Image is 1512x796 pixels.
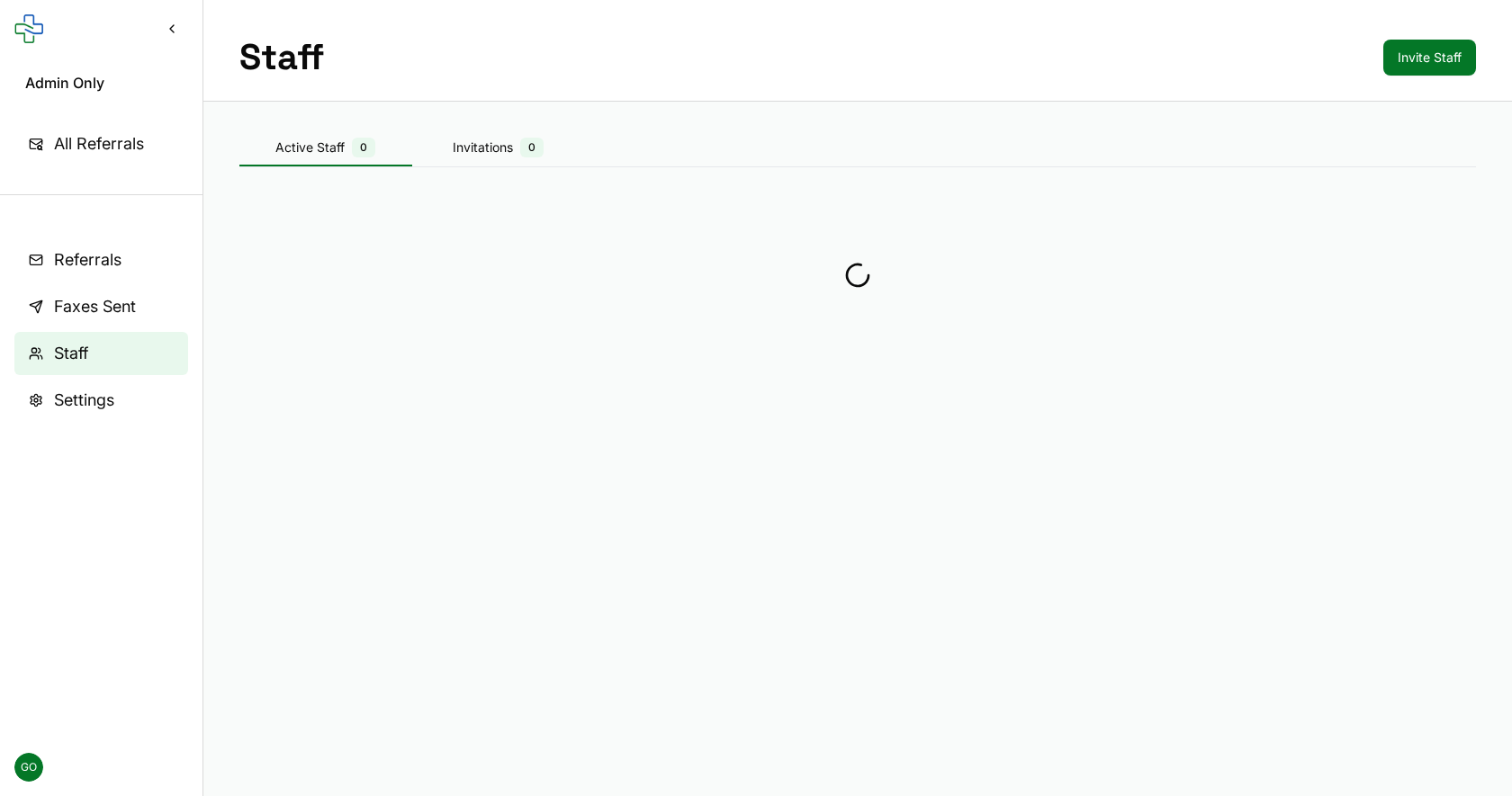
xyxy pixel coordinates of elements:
[54,341,88,366] span: Staff
[14,332,188,375] a: Staff
[239,36,324,79] h1: Staff
[239,138,412,157] div: Active Staff
[54,294,136,319] span: Faxes Sent
[520,138,544,157] span: 0
[412,138,585,157] div: Invitations
[54,131,144,157] span: All Referrals
[54,388,114,413] span: Settings
[14,122,188,165] a: All Referrals
[54,247,121,273] span: Referrals
[1383,40,1476,76] button: Invite Staff
[14,753,43,782] span: GO
[14,238,188,282] a: Referrals
[14,285,188,328] a: Faxes Sent
[156,13,188,45] button: Collapse sidebar
[25,72,177,94] span: Admin Only
[352,138,375,157] span: 0
[14,379,188,422] a: Settings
